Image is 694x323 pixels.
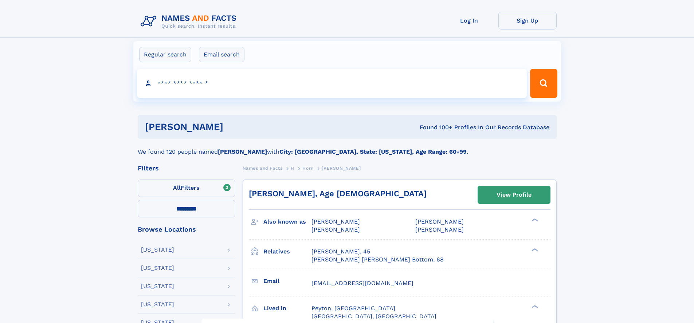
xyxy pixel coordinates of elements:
[530,247,538,252] div: ❯
[249,189,427,198] a: [PERSON_NAME], Age [DEMOGRAPHIC_DATA]
[199,47,244,62] label: Email search
[311,305,395,312] span: Peyton, [GEOGRAPHIC_DATA]
[311,248,370,256] a: [PERSON_NAME], 45
[530,69,557,98] button: Search Button
[497,186,532,203] div: View Profile
[141,265,174,271] div: [US_STATE]
[478,186,550,204] a: View Profile
[440,12,498,29] a: Log In
[263,275,311,287] h3: Email
[145,122,322,131] h1: [PERSON_NAME]
[138,165,235,172] div: Filters
[263,245,311,258] h3: Relatives
[263,302,311,315] h3: Lived in
[415,226,464,233] span: [PERSON_NAME]
[291,164,294,173] a: H
[302,164,313,173] a: Horn
[138,226,235,233] div: Browse Locations
[218,148,267,155] b: [PERSON_NAME]
[141,302,174,307] div: [US_STATE]
[311,226,360,233] span: [PERSON_NAME]
[322,166,361,171] span: [PERSON_NAME]
[243,164,283,173] a: Names and Facts
[498,12,557,29] a: Sign Up
[138,180,235,197] label: Filters
[302,166,313,171] span: Horn
[311,218,360,225] span: [PERSON_NAME]
[173,184,181,191] span: All
[321,123,549,131] div: Found 100+ Profiles In Our Records Database
[530,218,538,222] div: ❯
[139,47,191,62] label: Regular search
[263,216,311,228] h3: Also known as
[141,247,174,253] div: [US_STATE]
[141,283,174,289] div: [US_STATE]
[311,313,436,320] span: [GEOGRAPHIC_DATA], [GEOGRAPHIC_DATA]
[138,139,557,156] div: We found 120 people named with .
[279,148,467,155] b: City: [GEOGRAPHIC_DATA], State: [US_STATE], Age Range: 60-99
[138,12,243,31] img: Logo Names and Facts
[291,166,294,171] span: H
[311,280,413,287] span: [EMAIL_ADDRESS][DOMAIN_NAME]
[530,304,538,309] div: ❯
[415,218,464,225] span: [PERSON_NAME]
[311,256,444,264] a: [PERSON_NAME] [PERSON_NAME] Bottom, 68
[137,69,527,98] input: search input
